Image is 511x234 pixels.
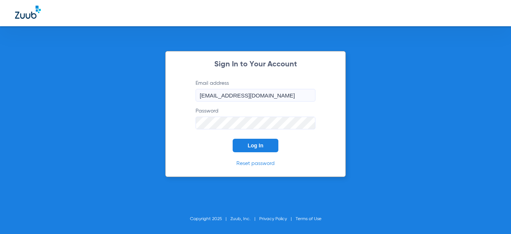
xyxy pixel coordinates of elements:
[259,217,287,221] a: Privacy Policy
[196,79,315,102] label: Email address
[233,139,278,152] button: Log In
[230,215,259,223] li: Zuub, Inc.
[474,198,511,234] iframe: Chat Widget
[196,89,315,102] input: Email address
[196,107,315,129] label: Password
[236,161,275,166] a: Reset password
[248,142,263,148] span: Log In
[184,61,327,68] h2: Sign In to Your Account
[15,6,41,19] img: Zuub Logo
[296,217,321,221] a: Terms of Use
[190,215,230,223] li: Copyright 2025
[196,117,315,129] input: Password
